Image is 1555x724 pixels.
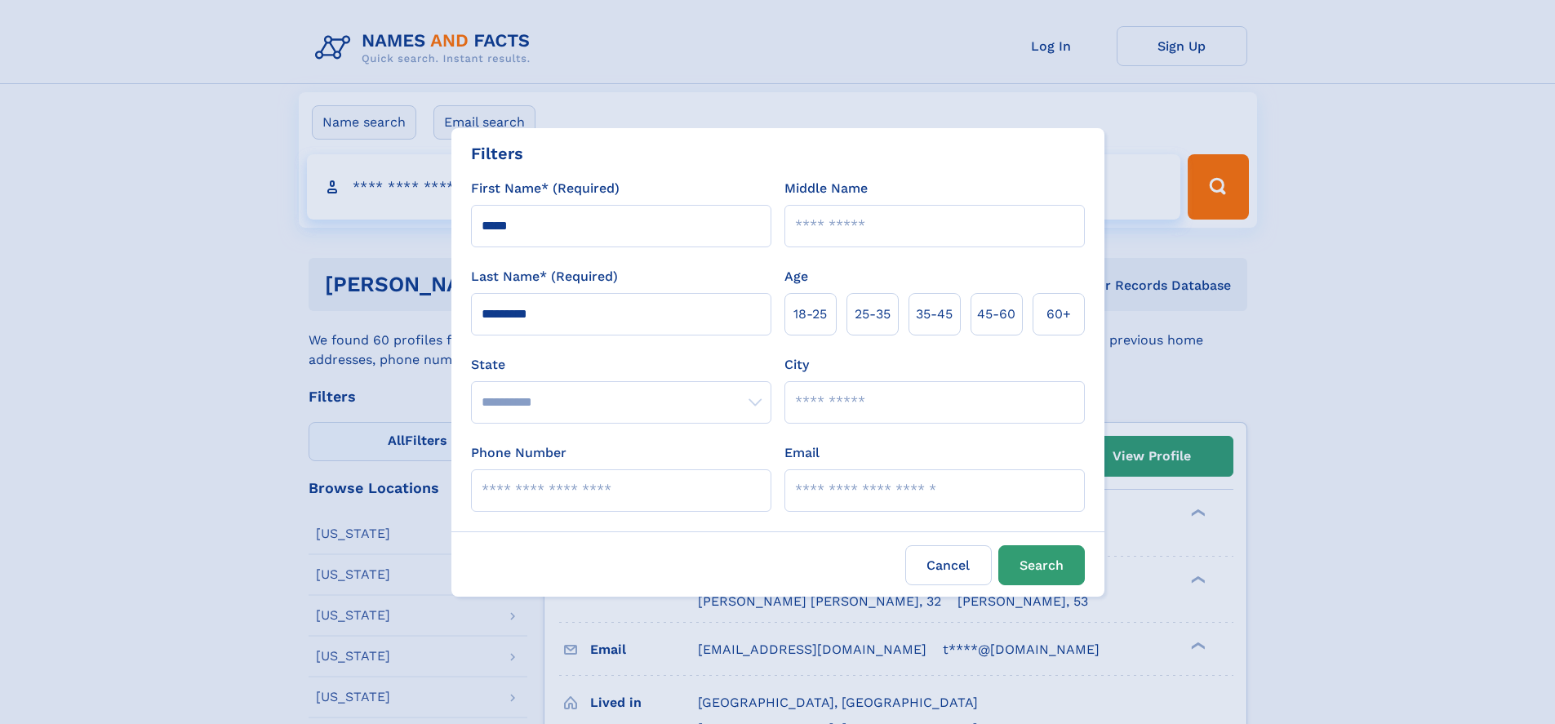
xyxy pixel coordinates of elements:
label: City [784,355,809,375]
label: Last Name* (Required) [471,267,618,286]
span: 25‑35 [855,304,891,324]
span: 35‑45 [916,304,953,324]
div: Filters [471,141,523,166]
span: 45‑60 [977,304,1015,324]
button: Search [998,545,1085,585]
label: State [471,355,771,375]
label: Middle Name [784,179,868,198]
span: 18‑25 [793,304,827,324]
span: 60+ [1046,304,1071,324]
label: Phone Number [471,443,566,463]
label: Age [784,267,808,286]
label: Email [784,443,820,463]
label: First Name* (Required) [471,179,620,198]
label: Cancel [905,545,992,585]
